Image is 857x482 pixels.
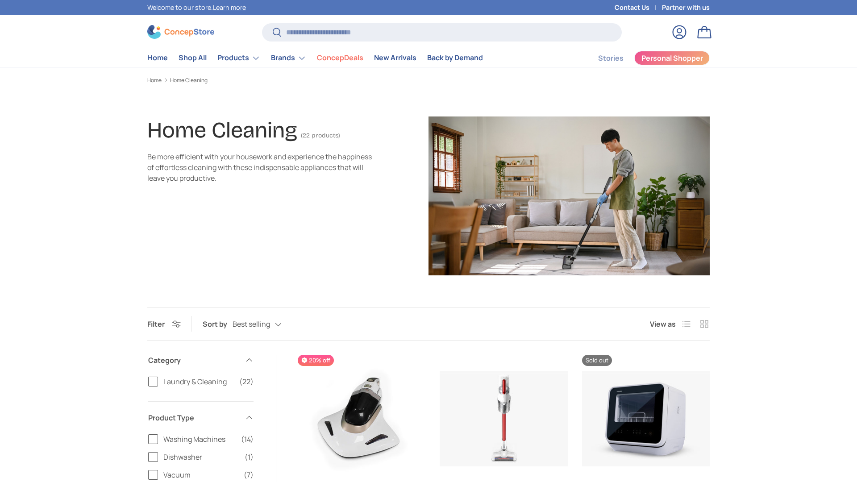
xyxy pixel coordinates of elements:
nav: Primary [147,49,483,67]
button: Best selling [233,316,300,332]
span: View as [650,319,676,329]
span: (22 products) [301,132,340,139]
span: Washing Machines [163,434,236,445]
a: Partner with us [662,3,710,12]
a: Home Cleaning [170,78,208,83]
a: ConcepDeals [317,49,363,66]
span: Category [148,355,239,366]
span: (22) [239,376,254,387]
a: Products [217,49,260,67]
span: (14) [241,434,254,445]
span: Vacuum [163,470,238,480]
summary: Products [212,49,266,67]
summary: Category [148,344,254,376]
summary: Brands [266,49,312,67]
h1: Home Cleaning [147,117,297,143]
nav: Breadcrumbs [147,76,710,84]
summary: Product Type [148,402,254,434]
span: Filter [147,319,165,329]
img: ConcepStore [147,25,214,39]
span: Sold out [582,355,612,366]
span: Best selling [233,320,270,328]
a: Shop All [179,49,207,66]
span: Dishwasher [163,452,239,462]
a: Home [147,49,168,66]
span: (1) [245,452,254,462]
label: Sort by [203,319,233,329]
button: Filter [147,319,181,329]
p: Welcome to our store. [147,3,246,12]
a: New Arrivals [374,49,416,66]
a: Back by Demand [427,49,483,66]
div: Be more efficient with your housework and experience the happiness of effortless cleaning with th... [147,151,379,183]
a: Stories [598,50,624,67]
a: Learn more [213,3,246,12]
a: Brands [271,49,306,67]
span: 20% off [298,355,334,366]
img: Home Cleaning [428,116,710,275]
span: Product Type [148,412,239,423]
span: Laundry & Cleaning [163,376,234,387]
span: Personal Shopper [641,54,703,62]
nav: Secondary [577,49,710,67]
a: Contact Us [615,3,662,12]
span: (7) [244,470,254,480]
a: Home [147,78,162,83]
a: Personal Shopper [634,51,710,65]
